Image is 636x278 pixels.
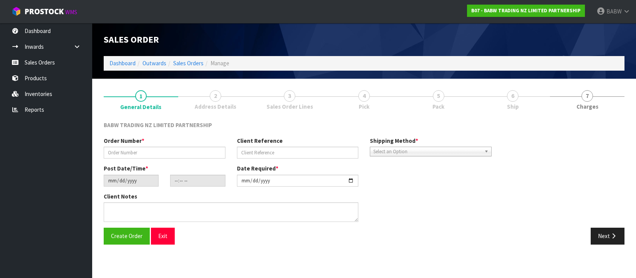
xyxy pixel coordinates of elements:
[109,60,136,67] a: Dashboard
[581,90,593,102] span: 7
[104,192,137,200] label: Client Notes
[237,137,283,145] label: Client Reference
[104,33,159,45] span: Sales Order
[471,7,581,14] strong: B07 - BABW TRADING NZ LIMITED PARTNERSHIP
[104,115,624,250] span: General Details
[142,60,166,67] a: Outwards
[432,103,444,111] span: Pack
[104,137,144,145] label: Order Number
[359,103,369,111] span: Pick
[284,90,295,102] span: 3
[151,228,175,244] button: Exit
[195,103,236,111] span: Address Details
[507,103,519,111] span: Ship
[65,8,77,16] small: WMS
[576,103,598,111] span: Charges
[173,60,204,67] a: Sales Orders
[210,90,221,102] span: 2
[104,121,212,129] span: BABW TRADING NZ LIMITED PARTNERSHIP
[104,147,225,159] input: Order Number
[104,228,150,244] button: Create Order
[267,103,313,111] span: Sales Order Lines
[12,7,21,16] img: cube-alt.png
[370,137,418,145] label: Shipping Method
[104,164,148,172] label: Post Date/Time
[25,7,64,17] span: ProStock
[120,103,161,111] span: General Details
[237,164,278,172] label: Date Required
[507,90,518,102] span: 6
[210,60,229,67] span: Manage
[111,232,142,240] span: Create Order
[433,90,444,102] span: 5
[237,147,359,159] input: Client Reference
[358,90,370,102] span: 4
[373,147,481,156] span: Select an Option
[591,228,624,244] button: Next
[606,8,622,15] span: BABW
[135,90,147,102] span: 1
